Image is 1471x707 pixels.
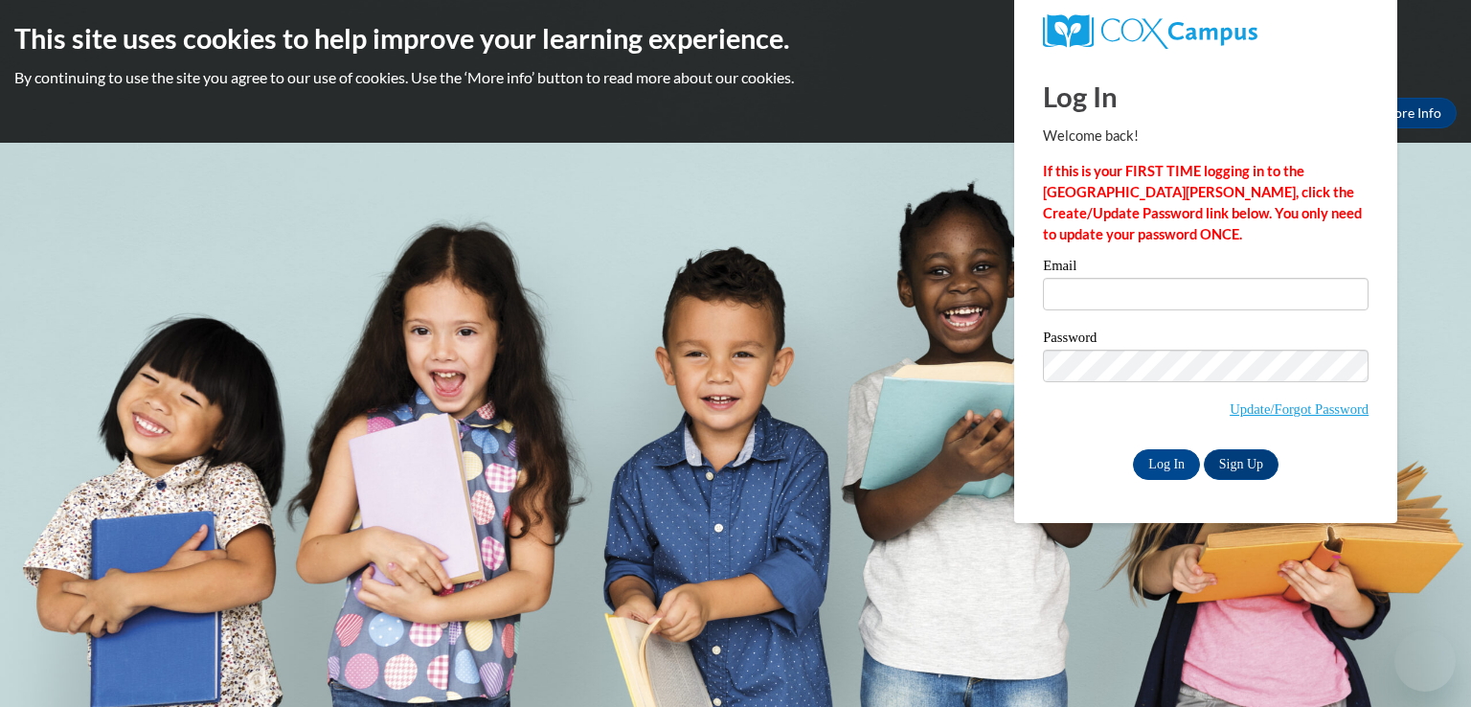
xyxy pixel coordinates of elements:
a: Update/Forgot Password [1230,401,1369,417]
p: By continuing to use the site you agree to our use of cookies. Use the ‘More info’ button to read... [14,67,1457,88]
h1: Log In [1043,77,1369,116]
a: More Info [1367,98,1457,128]
h2: This site uses cookies to help improve your learning experience. [14,19,1457,57]
iframe: Button to launch messaging window [1394,630,1456,692]
p: Welcome back! [1043,125,1369,147]
label: Email [1043,259,1369,278]
strong: If this is your FIRST TIME logging in to the [GEOGRAPHIC_DATA][PERSON_NAME], click the Create/Upd... [1043,163,1362,242]
label: Password [1043,331,1369,350]
a: COX Campus [1043,14,1369,49]
a: Sign Up [1204,449,1279,480]
input: Log In [1133,449,1200,480]
img: COX Campus [1043,14,1257,49]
